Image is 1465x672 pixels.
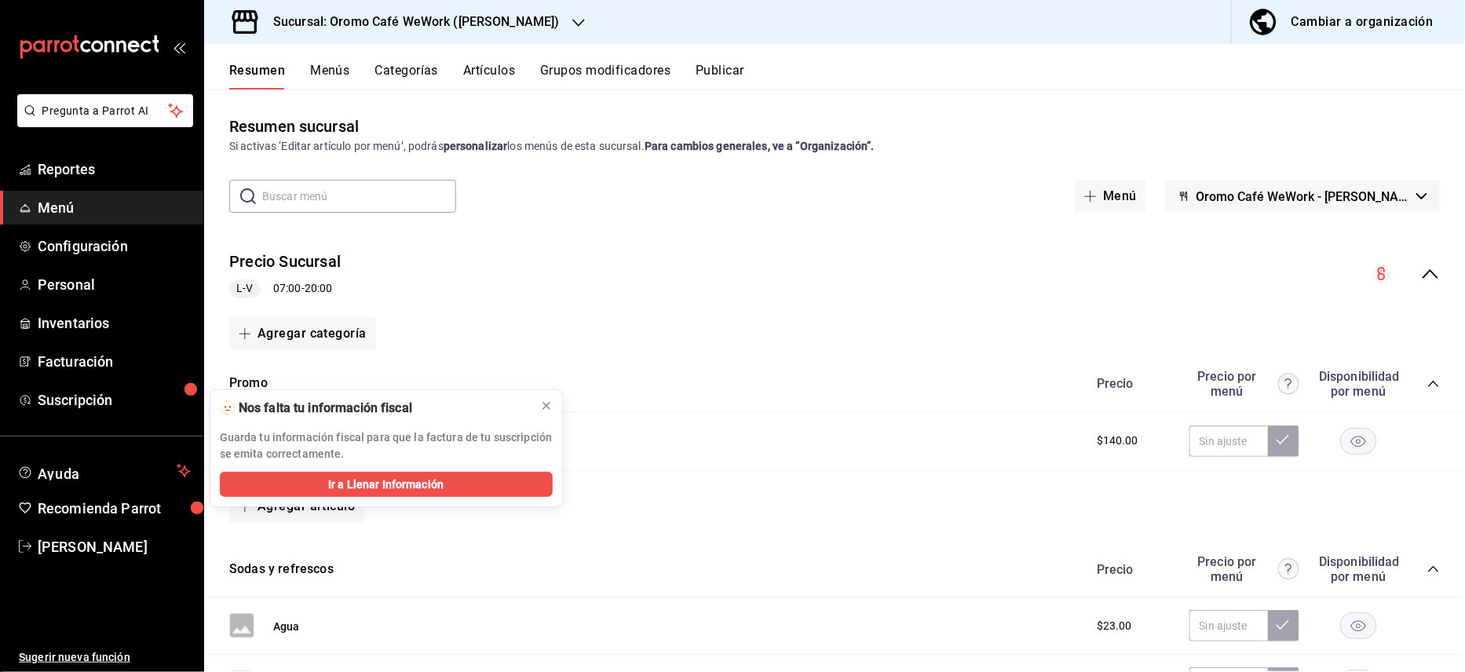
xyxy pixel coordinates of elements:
button: Categorías [375,63,439,89]
h3: Sucursal: Oromo Café WeWork ([PERSON_NAME]) [261,13,560,31]
span: Configuración [38,236,191,257]
span: Sugerir nueva función [19,649,191,666]
span: L-V [230,280,259,297]
div: Resumen sucursal [229,115,359,138]
span: $23.00 [1097,618,1132,634]
span: Inventarios [38,312,191,334]
button: Ir a Llenar Información [220,472,553,497]
button: Agregar categoría [229,317,376,350]
span: Ir a Llenar Información [328,477,444,493]
span: Facturación [38,351,191,372]
span: Personal [38,274,191,295]
span: Pregunta a Parrot AI [42,103,169,119]
div: Precio por menú [1189,369,1299,399]
div: 07:00 - 20:00 [229,279,341,298]
button: Grupos modificadores [540,63,670,89]
div: 🫥 Nos falta tu información fiscal [220,400,528,417]
button: collapse-category-row [1427,563,1440,575]
div: navigation tabs [229,63,1465,89]
button: Agua [273,619,300,634]
div: collapse-menu-row [204,238,1465,311]
button: Precio Sucursal [229,250,341,273]
button: Menús [310,63,349,89]
button: Promo [229,374,268,393]
div: Disponibilidad por menú [1319,369,1397,399]
button: Publicar [696,63,744,89]
input: Buscar menú [262,181,456,212]
a: Pregunta a Parrot AI [11,114,193,130]
span: $140.00 [1097,433,1138,449]
button: open_drawer_menu [173,41,185,53]
strong: personalizar [444,140,508,152]
p: Guarda tu información fiscal para que la factura de tu suscripción se emita correctamente. [220,429,553,462]
div: Precio [1081,376,1182,391]
span: Suscripción [38,389,191,411]
input: Sin ajuste [1189,425,1268,457]
div: Si activas ‘Editar artículo por menú’, podrás los menús de esta sucursal. [229,138,1440,155]
div: Precio [1081,562,1182,577]
button: Artículos [463,63,515,89]
button: Sodas y refrescos [229,561,334,579]
button: Resumen [229,63,285,89]
div: Disponibilidad por menú [1319,554,1397,584]
span: Ayuda [38,462,170,480]
button: collapse-category-row [1427,378,1440,390]
span: [PERSON_NAME] [38,536,191,557]
div: Precio por menú [1189,554,1299,584]
strong: Para cambios generales, ve a “Organización”. [645,140,875,152]
span: Menú [38,197,191,218]
span: Oromo Café WeWork - [PERSON_NAME] [1196,189,1410,204]
button: Menú [1075,180,1146,213]
span: Recomienda Parrot [38,498,191,519]
div: Cambiar a organización [1291,11,1434,33]
button: Oromo Café WeWork - [PERSON_NAME] [1165,180,1440,213]
span: Reportes [38,159,191,180]
input: Sin ajuste [1189,610,1268,641]
button: Pregunta a Parrot AI [17,94,193,127]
